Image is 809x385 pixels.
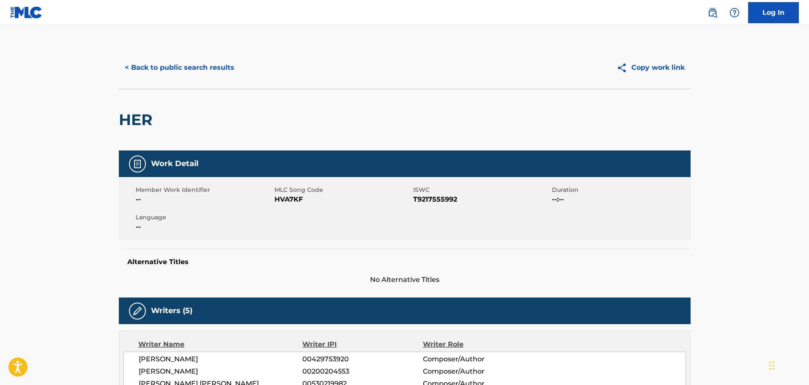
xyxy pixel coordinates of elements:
[132,306,143,316] img: Writers
[552,186,688,194] span: Duration
[127,258,682,266] h5: Alternative Titles
[136,186,272,194] span: Member Work Identifier
[423,339,532,350] div: Writer Role
[139,354,303,364] span: [PERSON_NAME]
[726,4,743,21] div: Help
[552,194,688,205] span: --:--
[413,186,550,194] span: ISWC
[704,4,721,21] a: Public Search
[10,6,43,19] img: MLC Logo
[151,159,198,169] h5: Work Detail
[119,275,691,285] span: No Alternative Titles
[138,339,303,350] div: Writer Name
[423,366,532,377] span: Composer/Author
[136,222,272,232] span: --
[413,194,550,205] span: T9217555992
[748,2,799,23] a: Log In
[119,110,156,129] h2: HER
[302,366,422,377] span: 00200204553
[769,353,774,378] div: Drag
[611,57,691,78] button: Copy work link
[139,366,303,377] span: [PERSON_NAME]
[617,63,631,73] img: Copy work link
[729,8,740,18] img: help
[136,213,272,222] span: Language
[708,8,718,18] img: search
[132,159,143,169] img: Work Detail
[423,354,532,364] span: Composer/Author
[151,306,192,316] h5: Writers (5)
[767,344,809,385] iframe: Chat Widget
[136,194,272,205] span: --
[302,339,423,350] div: Writer IPI
[274,186,411,194] span: MLC Song Code
[119,57,240,78] button: < Back to public search results
[302,354,422,364] span: 00429753920
[274,194,411,205] span: HVA7KF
